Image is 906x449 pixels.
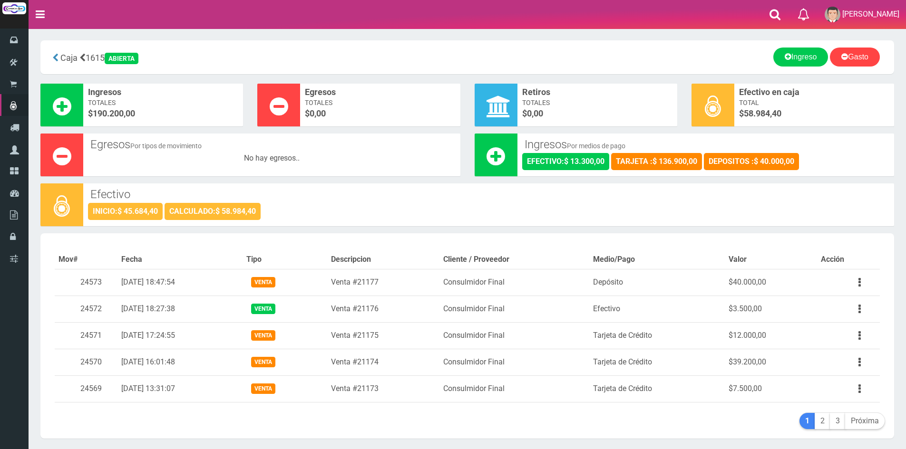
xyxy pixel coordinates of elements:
[744,108,781,118] span: 58.984,40
[327,296,439,322] td: Venta #21176
[589,322,725,349] td: Tarjeta de Crédito
[251,330,275,340] span: Venta
[90,188,887,201] h3: Efectivo
[105,53,138,64] div: ABIERTA
[589,375,725,402] td: Tarjeta de Crédito
[725,349,817,375] td: $39.200,00
[117,322,243,349] td: [DATE] 17:24:55
[817,250,880,269] th: Acción
[522,153,609,170] div: EFECTIVO:
[522,98,672,107] span: Totales
[773,48,828,67] a: Ingreso
[327,375,439,402] td: Venta #21173
[564,157,604,166] strong: $ 13.300,00
[55,269,117,296] td: 24573
[117,207,158,216] strong: $ 45.684,40
[130,142,202,150] small: Por tipos de movimiento
[88,107,238,120] span: $
[805,416,809,425] b: 1
[93,108,135,118] font: 190.200,00
[117,269,243,296] td: [DATE] 18:47:54
[725,250,817,269] th: Valor
[55,349,117,375] td: 24570
[725,296,817,322] td: $3.500,00
[589,296,725,322] td: Efectivo
[55,375,117,402] td: 24569
[439,322,590,349] td: Consulmidor Final
[725,322,817,349] td: $12.000,00
[327,349,439,375] td: Venta #21174
[589,269,725,296] td: Depósito
[439,349,590,375] td: Consulmidor Final
[90,138,453,151] h3: Egresos
[589,349,725,375] td: Tarjeta de Crédito
[305,98,455,107] span: Totales
[739,107,889,120] span: $
[2,2,26,14] img: Logo grande
[243,250,327,269] th: Tipo
[739,98,889,107] span: Total
[215,207,256,216] strong: $ 58.984,40
[305,107,455,120] span: $
[739,86,889,98] span: Efectivo en caja
[55,296,117,322] td: 24572
[327,269,439,296] td: Venta #21177
[725,375,817,402] td: $7.500,00
[88,153,456,164] div: No hay egresos..
[60,53,78,63] span: Caja
[611,153,702,170] div: TARJETA :
[48,48,327,67] div: 1615
[589,250,725,269] th: Medio/Pago
[117,296,243,322] td: [DATE] 18:27:38
[522,107,672,120] span: $
[251,357,275,367] span: Venta
[88,203,163,220] div: INICIO:
[251,383,275,393] span: Venta
[439,375,590,402] td: Consulmidor Final
[754,157,794,166] strong: $ 40.000,00
[830,413,846,430] a: 3
[305,86,455,98] span: Egresos
[522,86,672,98] span: Retiros
[825,7,840,22] img: User Image
[327,322,439,349] td: Venta #21175
[310,108,326,118] font: 0,00
[842,10,899,19] span: [PERSON_NAME]
[117,250,243,269] th: Fecha
[830,48,880,67] a: Gasto
[815,413,830,430] a: 2
[117,349,243,375] td: [DATE] 16:01:48
[327,250,439,269] th: Descripcion
[725,269,817,296] td: $40.000,00
[55,322,117,349] td: 24571
[55,250,117,269] th: Mov#
[704,153,799,170] div: DEPOSITOS :
[525,138,887,151] h3: Ingresos
[653,157,697,166] strong: $ 136.900,00
[439,296,590,322] td: Consulmidor Final
[845,413,885,430] a: Próxima
[439,250,590,269] th: Cliente / Proveedor
[88,98,238,107] span: Totales
[165,203,261,220] div: CALCULADO:
[439,269,590,296] td: Consulmidor Final
[567,142,625,150] small: Por medios de pago
[251,277,275,287] span: Venta
[527,108,543,118] font: 0,00
[251,304,275,314] span: Venta
[88,86,238,98] span: Ingresos
[117,375,243,402] td: [DATE] 13:31:07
